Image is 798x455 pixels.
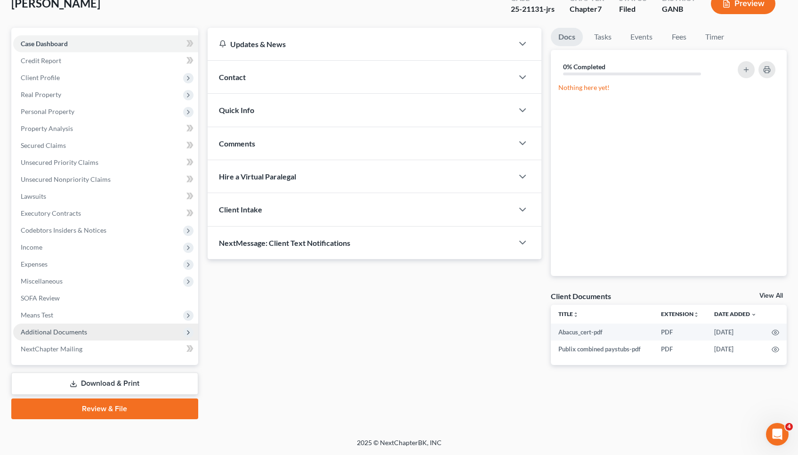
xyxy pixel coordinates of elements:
[13,205,198,222] a: Executory Contracts
[219,106,254,114] span: Quick Info
[698,28,732,46] a: Timer
[13,171,198,188] a: Unsecured Nonpriority Claims
[21,158,98,166] span: Unsecured Priority Claims
[661,310,699,317] a: Extensionunfold_more
[623,28,660,46] a: Events
[551,341,653,357] td: Publix combined paystubs-pdf
[219,139,255,148] span: Comments
[619,4,647,15] div: Filed
[653,324,707,341] td: PDF
[707,324,764,341] td: [DATE]
[551,291,611,301] div: Client Documents
[21,90,61,98] span: Real Property
[558,310,579,317] a: Titleunfold_more
[21,124,73,132] span: Property Analysis
[563,63,605,71] strong: 0% Completed
[766,423,789,446] iframe: Intercom live chat
[219,238,350,247] span: NextMessage: Client Text Notifications
[21,192,46,200] span: Lawsuits
[21,107,74,115] span: Personal Property
[21,294,60,302] span: SOFA Review
[13,341,198,357] a: NextChapter Mailing
[570,4,604,15] div: Chapter
[21,345,82,353] span: NextChapter Mailing
[21,175,111,183] span: Unsecured Nonpriority Claims
[13,290,198,307] a: SOFA Review
[131,438,668,455] div: 2025 © NextChapterBK, INC
[693,312,699,317] i: unfold_more
[219,172,296,181] span: Hire a Virtual Paralegal
[13,188,198,205] a: Lawsuits
[21,40,68,48] span: Case Dashboard
[714,310,757,317] a: Date Added expand_more
[707,341,764,357] td: [DATE]
[597,4,602,13] span: 7
[653,341,707,357] td: PDF
[573,312,579,317] i: unfold_more
[219,39,502,49] div: Updates & News
[662,4,696,15] div: GANB
[558,83,779,92] p: Nothing here yet!
[21,277,63,285] span: Miscellaneous
[11,398,198,419] a: Review & File
[21,311,53,319] span: Means Test
[21,141,66,149] span: Secured Claims
[21,226,106,234] span: Codebtors Insiders & Notices
[219,205,262,214] span: Client Intake
[751,312,757,317] i: expand_more
[219,73,246,81] span: Contact
[13,137,198,154] a: Secured Claims
[785,423,793,431] span: 4
[21,57,61,65] span: Credit Report
[587,28,619,46] a: Tasks
[21,243,42,251] span: Income
[664,28,694,46] a: Fees
[21,328,87,336] span: Additional Documents
[13,35,198,52] a: Case Dashboard
[13,154,198,171] a: Unsecured Priority Claims
[13,52,198,69] a: Credit Report
[759,292,783,299] a: View All
[21,209,81,217] span: Executory Contracts
[551,28,583,46] a: Docs
[21,73,60,81] span: Client Profile
[13,120,198,137] a: Property Analysis
[551,324,653,341] td: Abacus_cert-pdf
[21,260,48,268] span: Expenses
[11,373,198,395] a: Download & Print
[511,4,555,15] div: 25-21131-jrs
